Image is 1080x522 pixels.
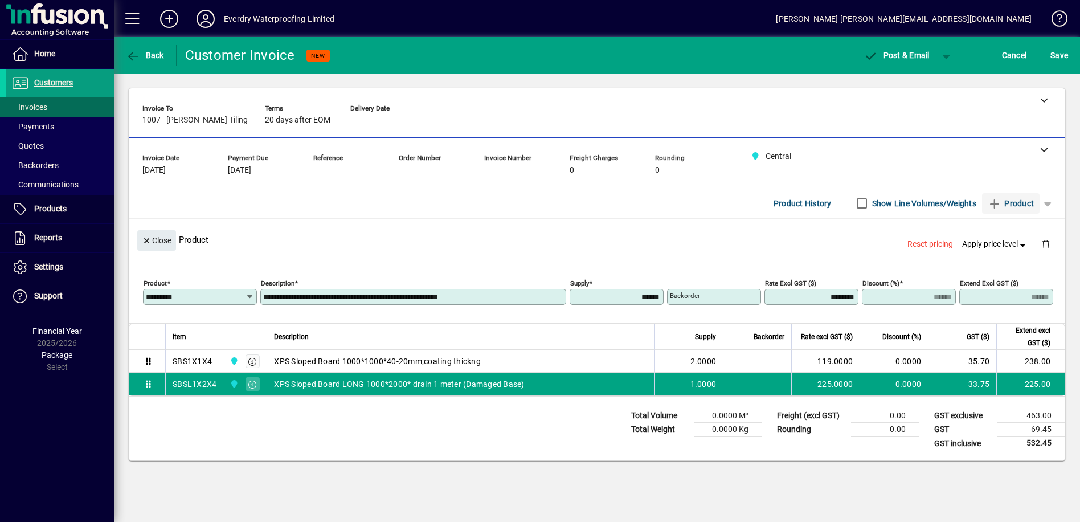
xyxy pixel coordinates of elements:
[399,166,401,175] span: -
[860,350,928,373] td: 0.0000
[350,116,353,125] span: -
[265,116,330,125] span: 20 days after EOM
[1004,324,1050,349] span: Extend excl GST ($)
[6,40,114,68] a: Home
[967,331,989,343] span: GST ($)
[958,234,1033,255] button: Apply price level
[6,253,114,282] a: Settings
[695,331,716,343] span: Supply
[129,219,1065,260] div: Product
[799,356,853,367] div: 119.0000
[690,378,717,390] span: 1.0000
[142,166,166,175] span: [DATE]
[6,175,114,194] a: Communications
[6,156,114,175] a: Backorders
[928,437,997,451] td: GST inclusive
[903,234,958,255] button: Reset pricing
[771,423,851,437] td: Rounding
[114,45,177,66] app-page-header-button: Back
[694,423,762,437] td: 0.0000 Kg
[274,356,481,367] span: XPS Sloped Board 1000*1000*40-20mm;coating thickng
[962,238,1028,250] span: Apply price level
[173,378,216,390] div: SBSL1X2X4
[771,409,851,423] td: Freight (excl GST)
[694,409,762,423] td: 0.0000 M³
[655,166,660,175] span: 0
[670,292,700,300] mat-label: Backorder
[960,279,1018,287] mat-label: Extend excl GST ($)
[776,10,1032,28] div: [PERSON_NAME] [PERSON_NAME][EMAIL_ADDRESS][DOMAIN_NAME]
[625,409,694,423] td: Total Volume
[11,161,59,170] span: Backorders
[882,331,921,343] span: Discount (%)
[313,166,316,175] span: -
[1050,46,1068,64] span: ave
[274,378,524,390] span: XPS Sloped Board LONG 1000*2000* drain 1 meter (Damaged Base)
[227,378,240,390] span: Central
[928,373,996,395] td: 33.75
[928,409,997,423] td: GST exclusive
[774,194,832,213] span: Product History
[228,166,251,175] span: [DATE]
[858,45,935,66] button: Post & Email
[570,279,589,287] mat-label: Supply
[999,45,1030,66] button: Cancel
[988,194,1034,213] span: Product
[123,45,167,66] button: Back
[570,166,574,175] span: 0
[996,373,1065,395] td: 225.00
[1043,2,1066,39] a: Knowledge Base
[142,231,171,250] span: Close
[1050,51,1055,60] span: S
[801,331,853,343] span: Rate excl GST ($)
[34,78,73,87] span: Customers
[6,136,114,156] a: Quotes
[32,327,82,336] span: Financial Year
[34,262,63,271] span: Settings
[883,51,889,60] span: P
[137,230,176,251] button: Close
[625,423,694,437] td: Total Weight
[187,9,224,29] button: Profile
[11,122,54,131] span: Payments
[6,282,114,311] a: Support
[982,193,1040,214] button: Product
[11,180,79,189] span: Communications
[6,117,114,136] a: Payments
[997,437,1065,451] td: 532.45
[34,291,63,300] span: Support
[851,423,919,437] td: 0.00
[864,51,930,60] span: ost & Email
[142,116,248,125] span: 1007 - [PERSON_NAME] Tiling
[928,350,996,373] td: 35.70
[224,10,334,28] div: Everdry Waterproofing Limited
[6,97,114,117] a: Invoices
[1048,45,1071,66] button: Save
[6,195,114,223] a: Products
[311,52,325,59] span: NEW
[261,279,294,287] mat-label: Description
[851,409,919,423] td: 0.00
[227,355,240,368] span: Central
[126,51,164,60] span: Back
[144,279,167,287] mat-label: Product
[799,378,853,390] div: 225.0000
[11,103,47,112] span: Invoices
[274,331,309,343] span: Description
[1002,46,1027,64] span: Cancel
[928,423,997,437] td: GST
[134,235,179,245] app-page-header-button: Close
[862,279,899,287] mat-label: Discount (%)
[1032,239,1059,249] app-page-header-button: Delete
[996,350,1065,373] td: 238.00
[151,9,187,29] button: Add
[690,356,717,367] span: 2.0000
[765,279,816,287] mat-label: Rate excl GST ($)
[34,204,67,213] span: Products
[173,331,186,343] span: Item
[870,198,976,209] label: Show Line Volumes/Weights
[754,331,784,343] span: Backorder
[11,141,44,150] span: Quotes
[997,423,1065,437] td: 69.45
[185,46,295,64] div: Customer Invoice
